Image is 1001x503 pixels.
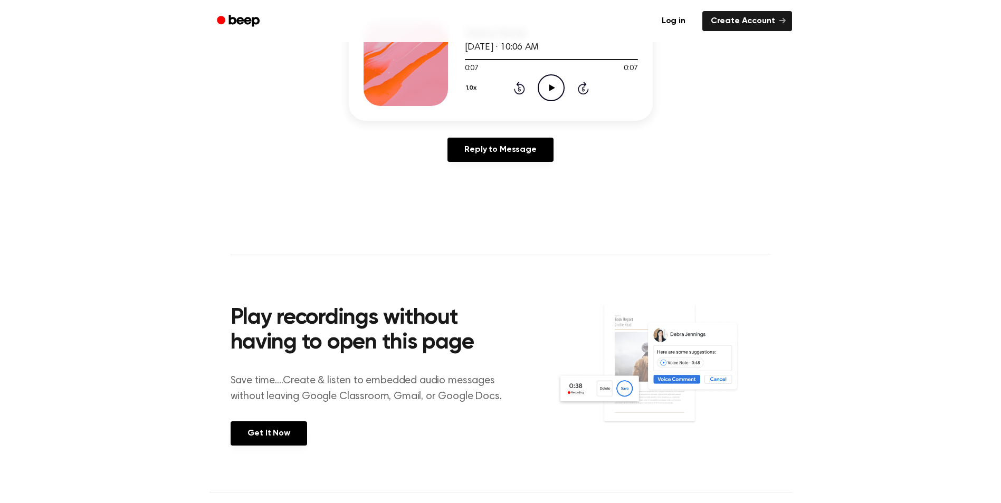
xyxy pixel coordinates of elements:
button: 1.0x [465,79,481,97]
a: Get It Now [231,421,307,446]
a: Reply to Message [447,138,553,162]
img: Voice Comments on Docs and Recording Widget [557,303,770,444]
span: 0:07 [465,63,479,74]
h2: Play recordings without having to open this page [231,306,515,356]
a: Create Account [702,11,792,31]
a: Log in [651,9,696,33]
a: Beep [209,11,269,32]
p: Save time....Create & listen to embedded audio messages without leaving Google Classroom, Gmail, ... [231,373,515,404]
span: 0:07 [624,63,637,74]
span: [DATE] · 10:06 AM [465,43,539,52]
